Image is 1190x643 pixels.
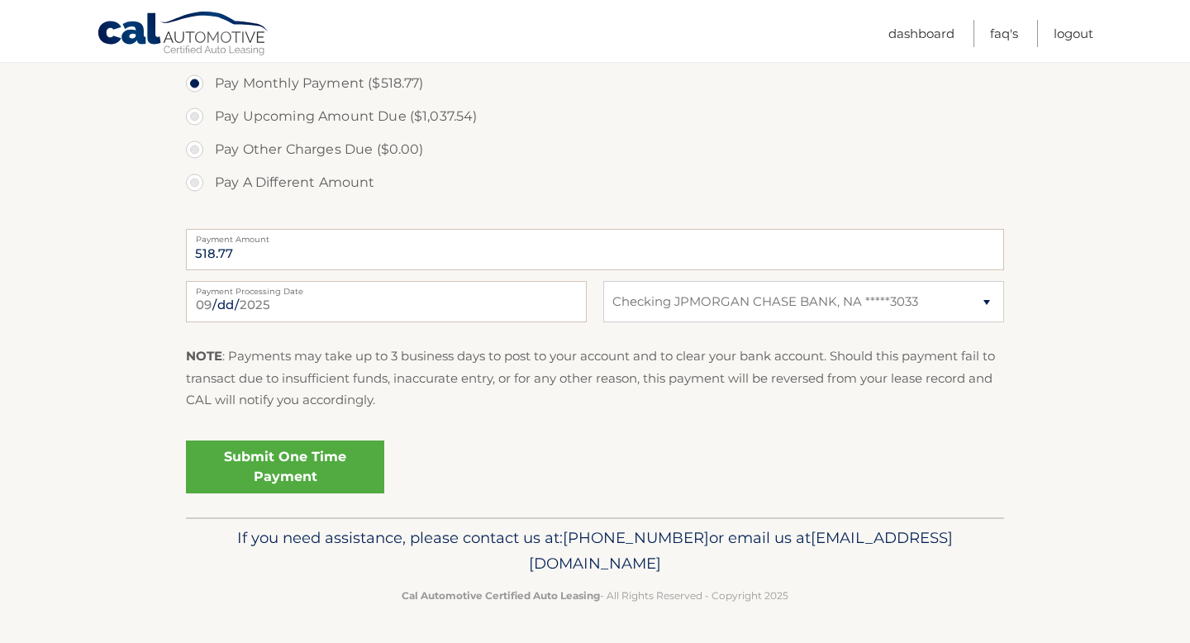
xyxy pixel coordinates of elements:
[186,133,1004,166] label: Pay Other Charges Due ($0.00)
[197,525,993,578] p: If you need assistance, please contact us at: or email us at
[186,441,384,493] a: Submit One Time Payment
[563,528,709,547] span: [PHONE_NUMBER]
[186,100,1004,133] label: Pay Upcoming Amount Due ($1,037.54)
[186,281,587,294] label: Payment Processing Date
[888,20,954,47] a: Dashboard
[186,348,222,364] strong: NOTE
[402,589,600,602] strong: Cal Automotive Certified Auto Leasing
[186,229,1004,242] label: Payment Amount
[197,587,993,604] p: - All Rights Reserved - Copyright 2025
[1054,20,1093,47] a: Logout
[97,11,270,59] a: Cal Automotive
[990,20,1018,47] a: FAQ's
[186,67,1004,100] label: Pay Monthly Payment ($518.77)
[186,229,1004,270] input: Payment Amount
[186,345,1004,411] p: : Payments may take up to 3 business days to post to your account and to clear your bank account....
[186,281,587,322] input: Payment Date
[186,166,1004,199] label: Pay A Different Amount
